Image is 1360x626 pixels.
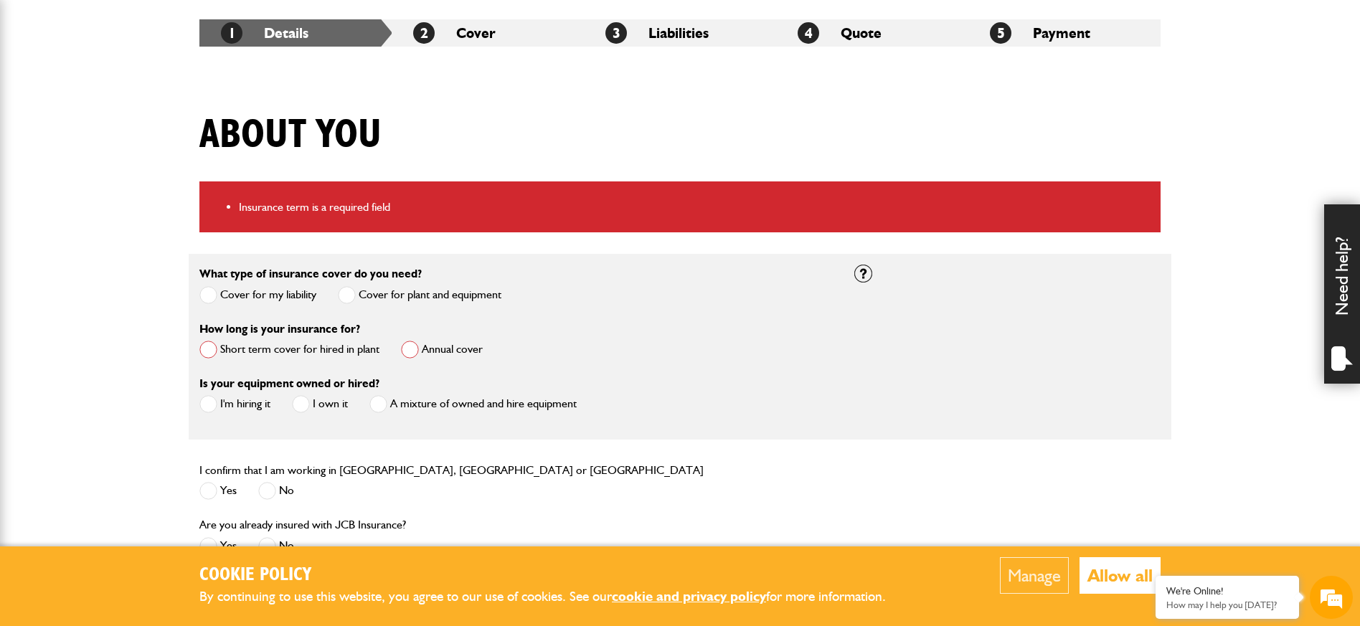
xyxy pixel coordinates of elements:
[1080,557,1161,594] button: Allow all
[199,586,910,608] p: By continuing to use this website, you agree to our use of cookies. See our for more information.
[199,537,237,555] label: Yes
[401,341,483,359] label: Annual cover
[199,395,270,413] label: I'm hiring it
[199,323,360,335] label: How long is your insurance for?
[392,19,584,47] li: Cover
[605,22,627,44] span: 3
[239,198,1150,217] li: Insurance term is a required field
[990,22,1011,44] span: 5
[199,465,704,476] label: I confirm that I am working in [GEOGRAPHIC_DATA], [GEOGRAPHIC_DATA] or [GEOGRAPHIC_DATA]
[1166,585,1288,597] div: We're Online!
[612,588,766,604] a: cookie and privacy policy
[1000,557,1069,594] button: Manage
[1166,599,1288,610] p: How may I help you today?
[798,22,819,44] span: 4
[413,22,435,44] span: 2
[199,378,379,389] label: Is your equipment owned or hired?
[199,482,237,500] label: Yes
[221,22,242,44] span: 1
[338,286,501,304] label: Cover for plant and equipment
[199,341,379,359] label: Short term cover for hired in plant
[199,519,406,531] label: Are you already insured with JCB Insurance?
[584,19,776,47] li: Liabilities
[199,286,316,304] label: Cover for my liability
[258,482,294,500] label: No
[199,268,422,280] label: What type of insurance cover do you need?
[776,19,968,47] li: Quote
[369,395,577,413] label: A mixture of owned and hire equipment
[199,564,910,587] h2: Cookie Policy
[199,19,392,47] li: Details
[258,537,294,555] label: No
[968,19,1161,47] li: Payment
[292,395,348,413] label: I own it
[199,111,382,159] h1: About you
[1324,204,1360,384] div: Need help?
